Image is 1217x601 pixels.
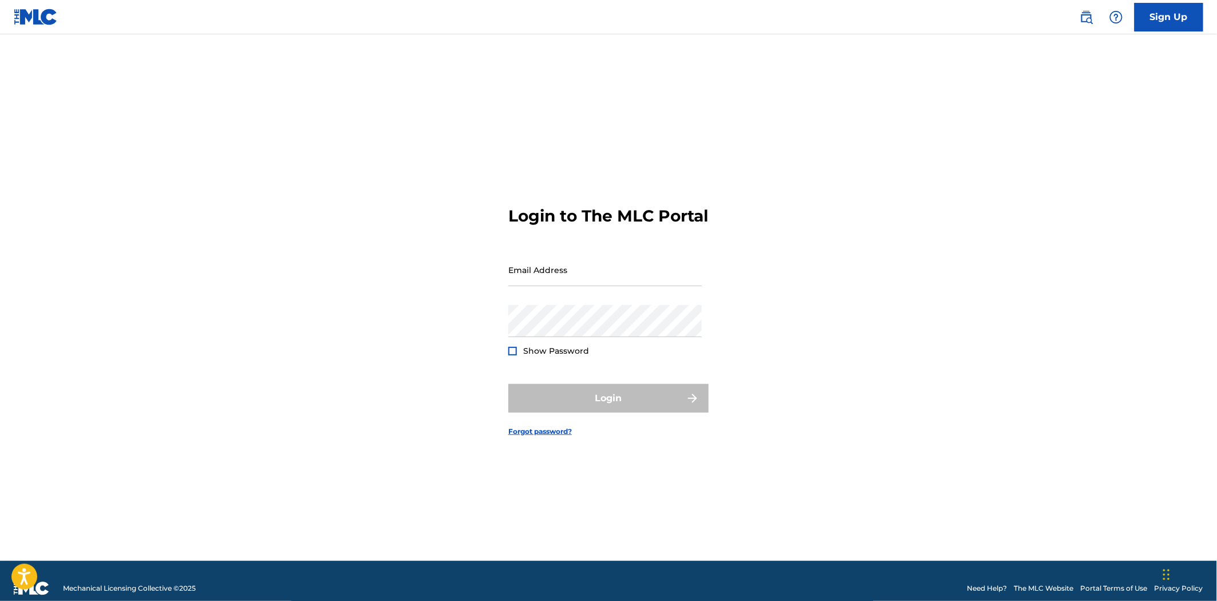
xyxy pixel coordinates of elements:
[1135,3,1203,31] a: Sign Up
[1105,6,1128,29] div: Help
[14,582,49,595] img: logo
[967,583,1007,594] a: Need Help?
[1163,557,1170,592] div: Drag
[1014,583,1074,594] a: The MLC Website
[1080,10,1093,24] img: search
[1155,583,1203,594] a: Privacy Policy
[1075,6,1098,29] a: Public Search
[63,583,196,594] span: Mechanical Licensing Collective © 2025
[14,9,58,25] img: MLC Logo
[1160,546,1217,601] iframe: Chat Widget
[523,346,589,356] span: Show Password
[508,206,708,226] h3: Login to The MLC Portal
[1109,10,1123,24] img: help
[508,426,572,437] a: Forgot password?
[1081,583,1148,594] a: Portal Terms of Use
